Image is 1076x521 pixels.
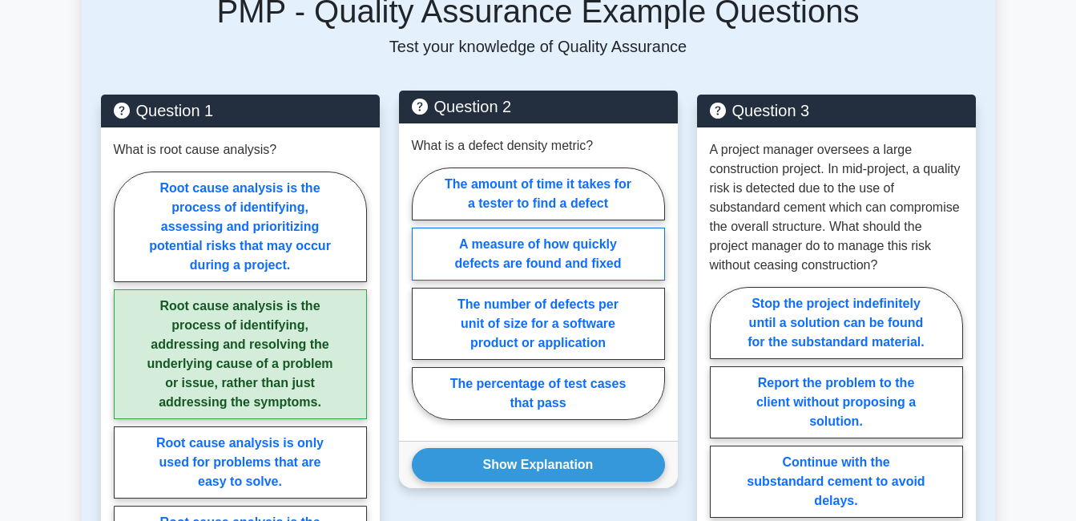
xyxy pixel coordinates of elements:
label: A measure of how quickly defects are found and fixed [412,228,665,281]
p: What is a defect density metric? [412,136,594,155]
label: Continue with the substandard cement to avoid delays. [710,446,963,518]
button: Show Explanation [412,448,665,482]
h5: Question 3 [710,101,963,120]
p: What is root cause analysis? [114,140,277,160]
h5: Question 2 [412,97,665,116]
label: Root cause analysis is the process of identifying, addressing and resolving the underlying cause ... [114,289,367,419]
label: Stop the project indefinitely until a solution can be found for the substandard material. [710,287,963,359]
p: A project manager oversees a large construction project. In mid-project, a quality risk is detect... [710,140,963,275]
label: The number of defects per unit of size for a software product or application [412,288,665,360]
label: Report the problem to the client without proposing a solution. [710,366,963,438]
p: Test your knowledge of Quality Assurance [101,37,976,56]
label: Root cause analysis is only used for problems that are easy to solve. [114,426,367,499]
h5: Question 1 [114,101,367,120]
label: Root cause analysis is the process of identifying, assessing and prioritizing potential risks tha... [114,172,367,282]
label: The amount of time it takes for a tester to find a defect [412,168,665,220]
label: The percentage of test cases that pass [412,367,665,420]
